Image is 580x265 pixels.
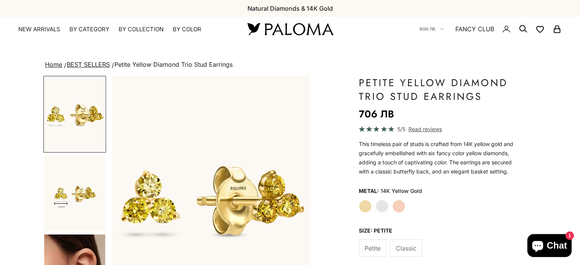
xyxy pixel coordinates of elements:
[359,106,394,122] sale-price: 706 лв
[44,156,105,231] img: #YellowGold
[119,26,164,33] summary: By Collection
[419,26,444,32] button: BGN лв.
[69,26,109,33] summary: By Category
[45,61,62,68] a: Home
[455,24,494,34] a: FANCY CLUB
[396,243,416,253] span: Classic
[173,26,201,33] summary: By Color
[381,185,422,197] variant-option-value: 14K Yellow Gold
[43,59,537,70] nav: breadcrumbs
[359,76,517,103] h1: Petite Yellow Diamond Trio Stud Earrings
[18,26,60,33] a: NEW ARRIVALS
[419,26,436,32] span: BGN лв.
[247,3,333,13] p: Natural Diamonds & 14K Gold
[359,140,517,176] p: This timeless pair of studs is crafted from 14K yellow gold and gracefully embellished with six f...
[525,234,574,259] inbox-online-store-chat: Shopify online store chat
[365,243,381,253] span: Petite
[44,77,105,152] img: #YellowGold
[359,185,379,197] legend: Metal:
[397,125,405,133] span: 5/5
[67,61,110,68] a: BEST SELLERS
[359,125,517,133] a: 5/5 Read reviews
[114,61,233,68] span: Petite Yellow Diamond Trio Stud Earrings
[18,26,229,33] nav: Primary navigation
[43,155,106,232] button: Go to item 2
[359,225,392,236] legend: Size: petite
[43,76,106,153] button: Go to item 1
[419,17,562,41] nav: Secondary navigation
[408,125,442,133] span: Read reviews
